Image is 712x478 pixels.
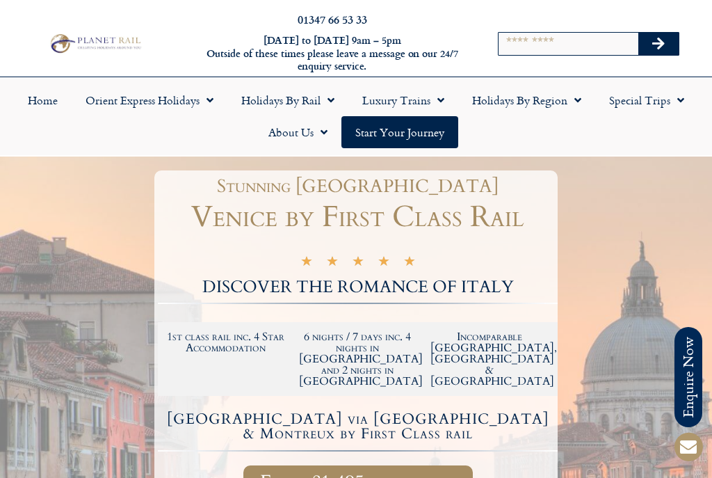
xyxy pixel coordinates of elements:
[300,255,416,270] div: 5/5
[158,202,558,232] h1: Venice by First Class Rail
[430,331,549,387] h2: Incomparable [GEOGRAPHIC_DATA], [GEOGRAPHIC_DATA] & [GEOGRAPHIC_DATA]
[458,84,595,116] a: Holidays by Region
[352,257,364,270] i: ★
[348,84,458,116] a: Luxury Trains
[160,412,556,441] h4: [GEOGRAPHIC_DATA] via [GEOGRAPHIC_DATA] & Montreux by First Class rail
[167,331,285,353] h2: 1st class rail inc. 4 Star Accommodation
[326,257,339,270] i: ★
[299,331,417,387] h2: 6 nights / 7 days inc. 4 nights in [GEOGRAPHIC_DATA] and 2 nights in [GEOGRAPHIC_DATA]
[254,116,341,148] a: About Us
[595,84,698,116] a: Special Trips
[403,257,416,270] i: ★
[47,32,143,56] img: Planet Rail Train Holidays Logo
[14,84,72,116] a: Home
[227,84,348,116] a: Holidays by Rail
[193,34,471,73] h6: [DATE] to [DATE] 9am – 5pm Outside of these times please leave a message on our 24/7 enquiry serv...
[378,257,390,270] i: ★
[638,33,679,55] button: Search
[7,84,705,148] nav: Menu
[158,279,558,296] h2: DISCOVER THE ROMANCE OF ITALY
[72,84,227,116] a: Orient Express Holidays
[165,177,551,196] h1: Stunning [GEOGRAPHIC_DATA]
[300,257,313,270] i: ★
[298,11,367,27] a: 01347 66 53 33
[341,116,458,148] a: Start your Journey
